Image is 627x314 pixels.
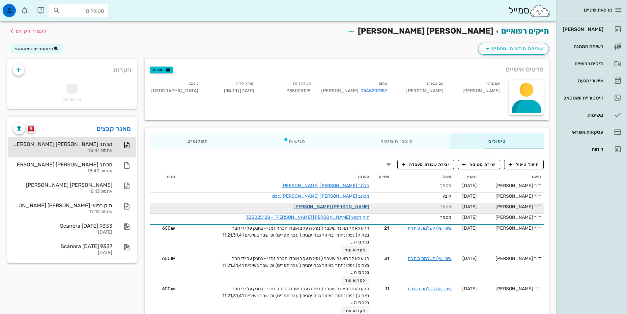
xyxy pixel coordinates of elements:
div: ד"ר [PERSON_NAME] [482,285,541,292]
strong: 14.11 [226,88,237,94]
div: היסטוריית וואטסאפ [561,95,603,100]
img: SmileCloud logo [529,4,551,17]
div: [PERSON_NAME] [449,78,505,99]
small: תאריך לידה [236,81,254,86]
div: פגישות [246,133,343,149]
a: תיק רפואי [PERSON_NAME] [PERSON_NAME] - 335025128 [246,214,369,220]
span: [DATE] [462,214,477,220]
button: לקרוא עוד [341,276,370,285]
small: טלפון [379,81,387,86]
span: מסמך [440,214,451,220]
div: סמייל [508,4,551,18]
a: ציפוי שן/השלמת כותרת [408,225,451,231]
small: שם פרטי [486,81,500,86]
div: הערות [7,59,137,78]
span: מסמך [440,183,451,188]
span: יצירת משימה [462,161,496,167]
div: ד"ר [PERSON_NAME] [482,214,541,221]
div: מכתב [PERSON_NAME] [PERSON_NAME].doc [13,161,112,168]
div: תיק רפואי [PERSON_NAME] [PERSON_NAME] - 335025128 [13,202,112,209]
span: יצירת עבודת מעבדה [402,161,449,167]
span: לעמוד הקודם [16,28,46,34]
div: משימות [561,112,603,118]
div: תיקים רפואיים [561,61,603,66]
div: אתמול 17:13 [13,209,112,215]
div: אתמול 18:40 [13,168,112,174]
div: ד"ר [PERSON_NAME] [482,225,541,232]
span: [DATE] ( ) [224,88,254,94]
a: דוחות [559,141,624,157]
th: הערות [178,172,372,182]
span: [GEOGRAPHIC_DATA] [151,88,198,94]
span: תשלומים [187,139,208,144]
span: 600₪ [162,256,175,261]
span: 21 [375,225,389,232]
a: תיקים רפואיים [559,56,624,71]
span: הגיע לאחר תאונה שעבר ( נפילה עקב אובדן הכרה זמני - נחנק על ידי חבר בצחוק) נפל ונחתך באיזור גבה ימ... [222,225,369,245]
div: אישורי הגעה [561,78,603,83]
button: תיעוד טיפול [504,160,544,169]
button: יצירת עבודת מעבדה [397,160,454,169]
span: [DATE] [462,183,477,188]
a: משימות [559,107,624,123]
span: 11 [375,285,389,292]
div: Scanora [DATE] 9333 [13,223,112,229]
span: 335025128 [287,88,311,94]
div: [PERSON_NAME] [321,87,387,95]
div: [DATE] [13,250,112,256]
th: תאריך [454,172,479,182]
span: אין הערות [63,97,81,102]
button: לעמוד הקודם [8,25,46,37]
div: ד"ר [PERSON_NAME] [482,182,541,189]
div: Scanora [DATE] 9337 [13,243,112,249]
small: שם משפחה [426,81,443,86]
div: עסקאות אשראי [561,129,603,135]
div: טיפולים [450,133,544,149]
div: אתמול 18:41 [13,148,112,154]
button: שליחת הודעות וטפסים [478,43,549,55]
span: קובץ [442,193,451,199]
span: 600₪ [162,286,175,292]
span: [DATE] [462,225,477,231]
th: מחיר [150,172,178,182]
small: כתובת [188,81,198,86]
a: ציפוי שן/השלמת כותרת [408,256,451,261]
span: [DATE] [462,256,477,261]
span: לקרוא עוד [345,248,365,252]
button: scanora logo [26,124,36,133]
div: רשימת המתנה [561,44,603,49]
a: מכתב [PERSON_NAME] [PERSON_NAME].doc [272,193,370,199]
span: [PERSON_NAME] [PERSON_NAME] [358,26,493,36]
span: תגיות [153,67,170,73]
span: הגיע לאחר תאונה שעבר ( נפילה עקב אובדן הכרה זמני - נחנק על ידי חבר בצחוק) נפל ונחתך באיזור גבה ימ... [222,256,369,275]
a: תיקים רפואיים [501,26,549,36]
th: שיניים [372,172,392,182]
a: תגהיסטוריית וואטסאפ [559,90,624,106]
span: תג [19,5,23,9]
span: לקרוא עוד [345,278,365,283]
span: שליחת הודעות וטפסים [484,45,543,53]
span: פרטים אישיים [506,64,544,74]
button: לקרוא עוד [341,245,370,255]
div: מכתב [PERSON_NAME] [PERSON_NAME] [13,141,112,147]
a: ציפוי שן/השלמת כותרת [408,286,451,292]
a: [PERSON_NAME] [559,21,624,37]
div: ד"ר [PERSON_NAME] [482,203,541,210]
img: scanora logo [28,126,34,131]
span: תיעוד טיפול [509,161,539,167]
a: אישורי הגעה [559,73,624,89]
small: תעודת זהות [293,81,311,86]
span: [DATE] [462,204,477,210]
button: היסטוריית וואטסאפ [11,44,63,53]
button: תגיות [150,67,173,73]
a: רשימת המתנה [559,39,624,54]
a: מכתב [PERSON_NAME] [PERSON_NAME] [281,183,369,188]
span: 600₪ [162,225,175,231]
span: מרפאת שיניים [584,7,613,13]
div: דוחות [561,147,603,152]
span: [DATE] [462,193,477,199]
a: 0545209187 [360,87,387,95]
th: טיפול [392,172,454,182]
div: אתמול 18:13 [13,189,112,194]
div: [PERSON_NAME] [PERSON_NAME] [13,182,112,188]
